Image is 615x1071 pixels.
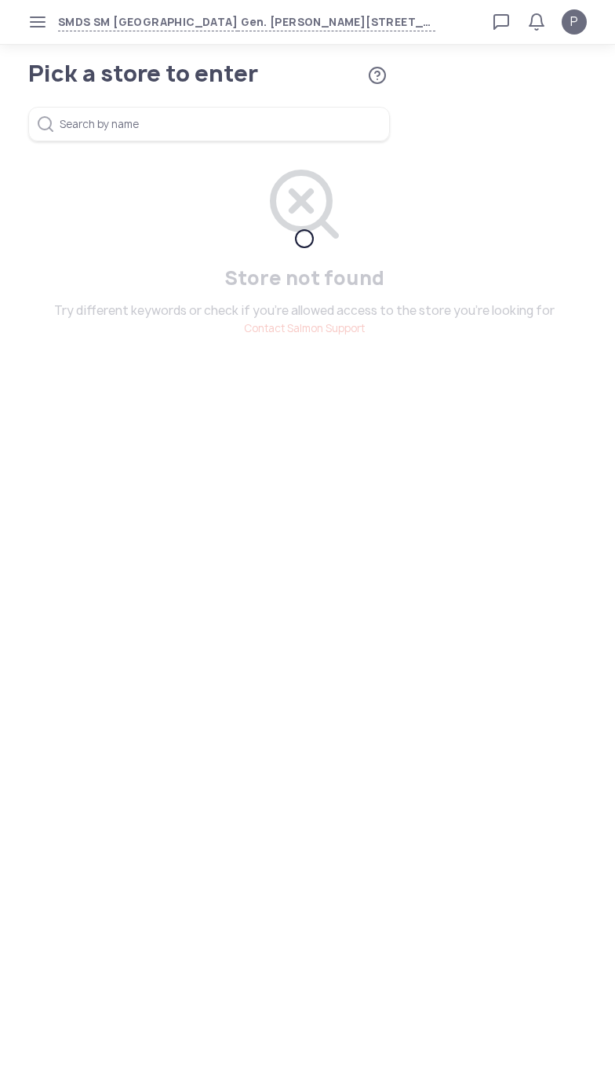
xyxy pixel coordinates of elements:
[28,63,341,85] h1: Pick a store to enter
[570,13,578,31] span: P
[238,13,435,31] span: Gen. [PERSON_NAME][STREET_ADDRESS]
[562,9,587,35] button: P
[58,13,238,31] span: SMDS SM [GEOGRAPHIC_DATA]
[58,13,435,31] button: SMDS SM [GEOGRAPHIC_DATA]Gen. [PERSON_NAME][STREET_ADDRESS]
